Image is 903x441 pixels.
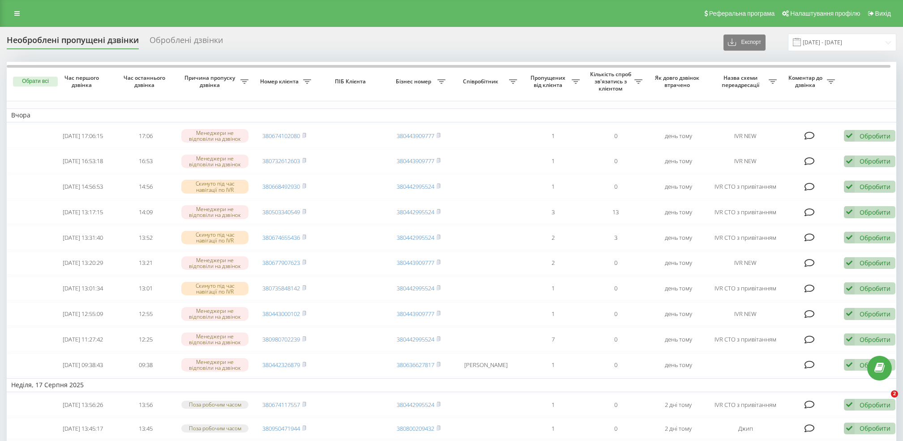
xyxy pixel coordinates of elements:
[262,335,300,343] a: 380980702239
[522,277,584,300] td: 1
[181,129,248,143] div: Менеджери не відповіли на дзвінок
[59,74,107,88] span: Час першого дзвінка
[121,74,170,88] span: Час останнього дзвінка
[647,328,710,351] td: день тому
[860,335,890,344] div: Обробити
[710,175,781,199] td: IVR СТО з привітанням
[522,328,584,351] td: 7
[647,124,710,148] td: день тому
[114,200,177,224] td: 14:09
[647,353,710,377] td: день тому
[262,182,300,190] a: 380668492930
[392,78,437,85] span: Бізнес номер
[262,233,300,242] a: 380674655436
[647,226,710,250] td: день тому
[860,259,890,267] div: Обробити
[584,200,647,224] td: 13
[181,231,248,244] div: Скинуто під час навігації по IVR
[13,77,58,86] button: Обрати всі
[723,35,766,51] button: Експорт
[51,200,114,224] td: [DATE] 13:17:15
[51,277,114,300] td: [DATE] 13:01:34
[647,149,710,173] td: день тому
[584,175,647,199] td: 0
[181,424,248,432] div: Поза робочим часом
[522,251,584,275] td: 2
[584,149,647,173] td: 0
[526,74,572,88] span: Пропущених від клієнта
[860,310,890,318] div: Обробити
[860,157,890,165] div: Обробити
[522,149,584,173] td: 1
[860,208,890,216] div: Обробити
[181,333,248,346] div: Менеджери не відповіли на дзвінок
[589,71,634,92] span: Кількість спроб зв'язатись з клієнтом
[522,418,584,440] td: 1
[397,182,434,190] a: 380442995524
[397,284,434,292] a: 380442995524
[262,401,300,409] a: 380674117557
[114,277,177,300] td: 13:01
[454,78,509,85] span: Співробітник
[51,394,114,416] td: [DATE] 13:56:26
[647,200,710,224] td: день тому
[584,418,647,440] td: 0
[114,418,177,440] td: 13:45
[51,124,114,148] td: [DATE] 17:06:15
[51,353,114,377] td: [DATE] 09:38:43
[710,394,781,416] td: IVR СТО з привітанням
[114,149,177,173] td: 16:53
[875,10,891,17] span: Вихід
[584,124,647,148] td: 0
[114,302,177,326] td: 12:55
[397,208,434,216] a: 380442995524
[262,424,300,432] a: 380950471944
[891,390,898,398] span: 2
[522,353,584,377] td: 1
[51,175,114,199] td: [DATE] 14:56:53
[873,390,894,412] iframe: Intercom live chat
[397,233,434,242] a: 380442995524
[181,282,248,295] div: Скинуто під час навігації по IVR
[647,418,710,440] td: 2 дні тому
[181,307,248,320] div: Менеджери не відповіли на дзвінок
[522,175,584,199] td: 1
[181,358,248,372] div: Менеджери не відповіли на дзвінок
[860,401,890,409] div: Обробити
[114,328,177,351] td: 12:25
[710,251,781,275] td: IVR NEW
[860,182,890,191] div: Обробити
[522,394,584,416] td: 1
[584,394,647,416] td: 0
[647,302,710,326] td: день тому
[7,108,902,122] td: Вчора
[150,35,223,49] div: Оброблені дзвінки
[860,132,890,140] div: Обробити
[51,302,114,326] td: [DATE] 12:55:09
[181,205,248,219] div: Менеджери не відповіли на дзвінок
[262,132,300,140] a: 380674102080
[114,226,177,250] td: 13:52
[51,328,114,351] td: [DATE] 11:27:42
[860,424,890,432] div: Обробити
[181,401,248,408] div: Поза робочим часом
[714,74,769,88] span: Назва схеми переадресації
[786,74,827,88] span: Коментар до дзвінка
[114,353,177,377] td: 09:38
[397,335,434,343] a: 380442995524
[790,10,860,17] span: Налаштування профілю
[114,124,177,148] td: 17:06
[181,155,248,168] div: Менеджери не відповіли на дзвінок
[262,361,300,369] a: 380442326879
[51,251,114,275] td: [DATE] 13:20:29
[522,226,584,250] td: 2
[397,361,434,369] a: 380636627817
[710,226,781,250] td: IVR СТО з привітанням
[397,132,434,140] a: 380443909777
[584,353,647,377] td: 0
[860,233,890,242] div: Обробити
[323,78,380,85] span: ПІБ Клієнта
[7,378,902,392] td: Неділя, 17 Серпня 2025
[397,424,434,432] a: 380800209432
[262,310,300,318] a: 380443000102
